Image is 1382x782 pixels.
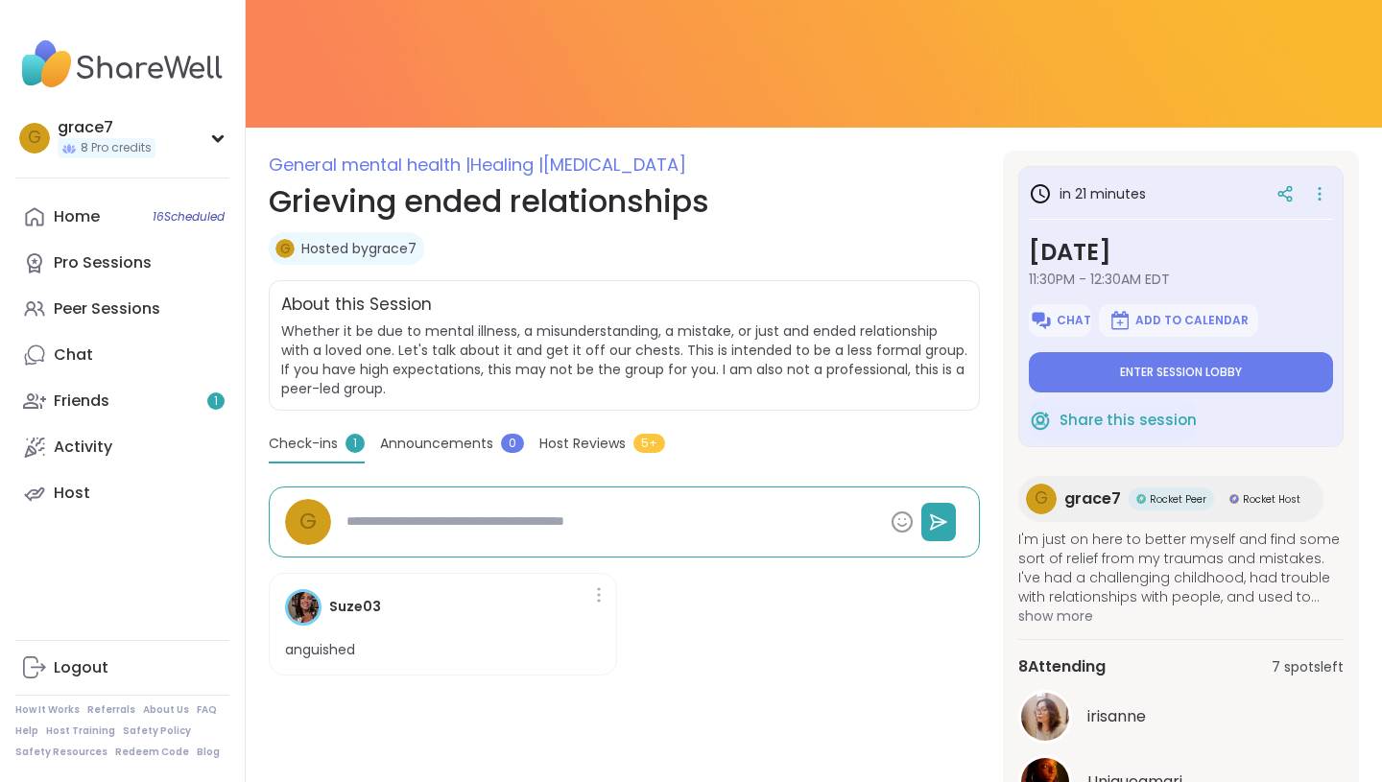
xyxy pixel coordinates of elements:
span: 8 Attending [1018,655,1106,678]
h3: in 21 minutes [1029,182,1146,205]
a: Logout [15,645,229,691]
span: 5+ [633,434,665,453]
span: grace7 [1064,487,1121,510]
span: 1 [345,434,365,453]
p: anguished [285,641,355,660]
span: Host Reviews [539,434,626,454]
div: Chat [54,344,93,366]
span: g [280,239,291,259]
img: Rocket Host [1229,494,1239,504]
img: ShareWell Logomark [1108,309,1132,332]
h3: [DATE] [1029,235,1333,270]
span: show more [1018,606,1344,626]
a: Home16Scheduled [15,194,229,240]
a: Chat [15,332,229,378]
span: Enter session lobby [1120,365,1242,380]
span: [MEDICAL_DATA] [543,153,686,177]
button: Enter session lobby [1029,352,1333,392]
a: Redeem Code [115,746,189,759]
div: Host [54,483,90,504]
span: g [299,505,317,538]
a: Pro Sessions [15,240,229,286]
button: Share this session [1029,400,1197,440]
img: ShareWell Logomark [1030,309,1053,332]
span: 8 Pro credits [81,140,152,156]
a: Peer Sessions [15,286,229,332]
img: Suze03 [288,592,319,623]
span: irisanne [1087,705,1146,728]
span: 16 Scheduled [153,209,225,225]
a: ggrace7Rocket PeerRocket PeerRocket HostRocket Host [1018,476,1323,522]
span: Check-ins [269,434,338,454]
span: Share this session [1060,410,1197,432]
div: Pro Sessions [54,252,152,273]
a: Safety Resources [15,746,107,759]
span: Chat [1057,313,1091,328]
span: 1 [214,393,218,410]
h2: About this Session [281,293,432,318]
div: Activity [54,437,112,458]
span: 0 [501,434,524,453]
div: Logout [54,657,108,678]
a: Friends1 [15,378,229,424]
div: grace7 [58,117,155,138]
a: Help [15,724,38,738]
div: Peer Sessions [54,298,160,320]
span: g [1035,486,1048,511]
a: Referrals [87,703,135,717]
button: Add to Calendar [1099,304,1258,337]
span: General mental health | [269,153,470,177]
a: Safety Policy [123,724,191,738]
h1: Grieving ended relationships [269,178,980,225]
span: Add to Calendar [1135,313,1249,328]
a: Host Training [46,724,115,738]
a: irisanneirisanne [1018,690,1344,744]
span: Whether it be due to mental illness, a misunderstanding, a mistake, or just and ended relationshi... [281,321,967,398]
img: ShareWell Nav Logo [15,31,229,98]
img: ShareWell Logomark [1029,409,1052,432]
a: About Us [143,703,189,717]
span: 7 spots left [1272,657,1344,677]
a: How It Works [15,703,80,717]
a: Activity [15,424,229,470]
a: Hosted bygrace7 [301,239,417,258]
a: FAQ [197,703,217,717]
span: 11:30PM - 12:30AM EDT [1029,270,1333,289]
span: Healing | [470,153,543,177]
a: Blog [197,746,220,759]
button: Chat [1029,304,1091,337]
div: Friends [54,391,109,412]
span: I'm just on here to better myself and find some sort of relief from my traumas and mistakes. I've... [1018,530,1344,606]
img: Rocket Peer [1136,494,1146,504]
div: Home [54,206,100,227]
img: irisanne [1021,693,1069,741]
a: Host [15,470,229,516]
span: g [28,126,41,151]
span: Rocket Peer [1150,492,1206,507]
span: Announcements [380,434,493,454]
h4: Suze03 [329,597,381,617]
span: Rocket Host [1243,492,1300,507]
